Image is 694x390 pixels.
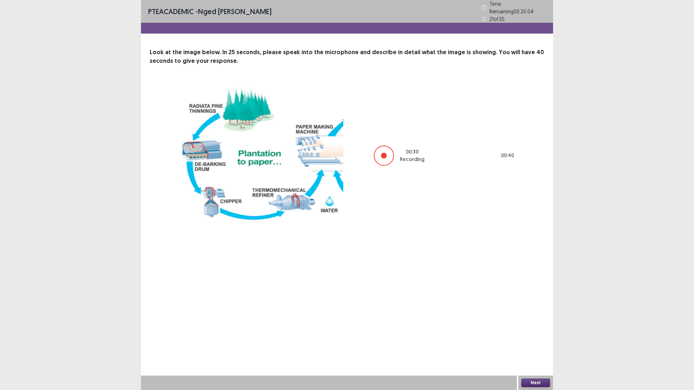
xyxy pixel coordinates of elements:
p: 00 : 40 [501,152,514,159]
p: 21 of 35 [489,15,505,23]
p: 00 : 30 [406,148,419,156]
span: PTE academic [148,7,194,16]
p: - Nged [PERSON_NAME] [148,6,271,17]
button: Next [521,378,550,387]
p: Look at the image below. In 25 seconds, please speak into the microphone and describe in detail w... [150,48,544,65]
img: image-description [179,83,359,228]
p: Recording [400,156,424,163]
